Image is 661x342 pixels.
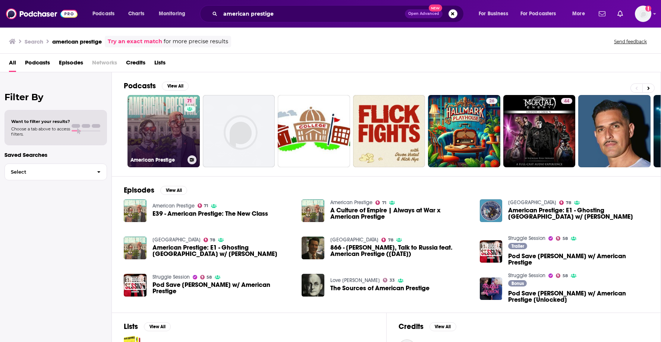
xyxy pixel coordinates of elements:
[302,237,324,259] a: 866 - Ronnie, Talk to Russia feat. American Prestige (9/9/24)
[429,322,456,331] button: View All
[152,203,195,209] a: American Prestige
[572,9,585,19] span: More
[563,274,568,278] span: 58
[124,186,154,195] h2: Episodes
[330,285,429,291] a: The Sources of American Prestige
[390,279,395,282] span: 33
[25,57,50,72] a: Podcasts
[124,274,147,297] img: Pod Save Liz Cheney w/ American Prestige
[124,81,189,91] a: PodcastsView All
[473,8,517,20] button: open menu
[124,81,156,91] h2: Podcasts
[516,8,567,20] button: open menu
[614,7,626,20] a: Show notifications dropdown
[11,126,70,137] span: Choose a tab above to access filters.
[479,9,508,19] span: For Business
[330,207,471,220] a: A Culture of Empire | Always at War x American Prestige
[4,92,107,102] h2: Filter By
[645,6,651,12] svg: Add a profile image
[480,278,503,300] img: Pod Save Liz Cheney w/ American Prestige [Unlocked]
[124,199,147,222] a: E39 - American Prestige: The New Class
[87,8,124,20] button: open menu
[124,322,138,331] h2: Lists
[204,238,215,242] a: 78
[128,9,144,19] span: Charts
[52,38,102,45] h3: american prestige
[164,37,228,46] span: for more precise results
[154,57,166,72] a: Lists
[486,98,497,104] a: 26
[152,237,201,243] a: Chapo Trap House
[124,237,147,259] a: American Prestige: E1 - Ghosting Afghanistan w/ Stephen Wertheim
[567,8,594,20] button: open menu
[152,244,293,257] span: American Prestige: E1 - Ghosting [GEOGRAPHIC_DATA] w/ [PERSON_NAME]
[480,240,503,263] img: Pod Save Liz Cheney w/ American Prestige
[184,98,195,104] a: 71
[508,207,649,220] span: American Prestige: E1 - Ghosting [GEOGRAPHIC_DATA] w/ [PERSON_NAME]
[152,282,293,294] span: Pod Save [PERSON_NAME] w/ American Prestige
[381,238,393,242] a: 78
[5,170,91,174] span: Select
[635,6,651,22] img: User Profile
[302,274,324,297] img: The Sources of American Prestige
[159,9,185,19] span: Monitoring
[220,8,405,20] input: Search podcasts, credits, & more...
[152,282,293,294] a: Pod Save Liz Cheney w/ American Prestige
[399,322,456,331] a: CreditsView All
[480,199,503,222] img: American Prestige: E1 - Ghosting Afghanistan w/ Stephen Wertheim
[508,235,545,241] a: Struggle Session
[612,38,649,45] button: Send feedback
[152,244,293,257] a: American Prestige: E1 - Ghosting Afghanistan w/ Stephen Wertheim
[152,274,190,280] a: Struggle Session
[556,273,568,278] a: 58
[207,276,212,279] span: 58
[154,8,195,20] button: open menu
[6,7,78,21] img: Podchaser - Follow, Share and Rate Podcasts
[566,201,571,205] span: 78
[204,204,208,208] span: 71
[128,95,200,167] a: 71American Prestige
[330,244,471,257] a: 866 - Ronnie, Talk to Russia feat. American Prestige (9/9/24)
[556,236,568,241] a: 58
[559,200,571,205] a: 78
[9,57,16,72] a: All
[561,98,572,104] a: 44
[92,57,117,72] span: Networks
[388,238,393,242] span: 78
[152,210,268,217] a: E39 - American Prestige: The New Class
[635,6,651,22] button: Show profile menu
[4,164,107,180] button: Select
[59,57,83,72] a: Episodes
[25,38,43,45] h3: Search
[126,57,145,72] a: Credits
[405,9,443,18] button: Open AdvancedNew
[330,244,471,257] span: 866 - [PERSON_NAME], Talk to Russia feat. American Prestige ([DATE])
[124,322,171,331] a: ListsView All
[210,238,215,242] span: 78
[508,272,545,279] a: Struggle Session
[302,199,324,222] img: A Culture of Empire | Always at War x American Prestige
[187,98,192,105] span: 71
[330,237,378,243] a: Chapo Trap House
[160,186,187,195] button: View All
[508,253,649,266] span: Pod Save [PERSON_NAME] w/ American Prestige
[508,290,649,303] a: Pod Save Liz Cheney w/ American Prestige [Unlocked]
[508,207,649,220] a: American Prestige: E1 - Ghosting Afghanistan w/ Stephen Wertheim
[596,7,608,20] a: Show notifications dropdown
[508,199,556,206] a: Chapo Trap House
[11,119,70,124] span: Want to filter your results?
[108,37,162,46] a: Try an exact match
[123,8,149,20] a: Charts
[4,151,107,158] p: Saved Searches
